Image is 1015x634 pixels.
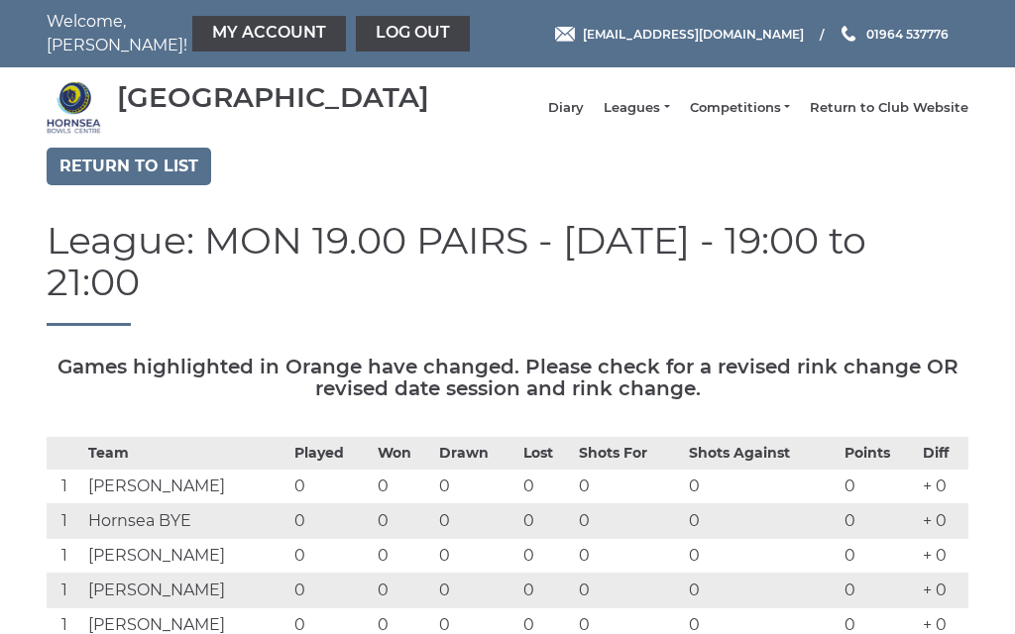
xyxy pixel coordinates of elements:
a: Return to list [47,148,211,185]
td: 0 [684,573,841,607]
th: Shots For [574,437,684,469]
td: [PERSON_NAME] [83,469,289,503]
a: My Account [192,16,346,52]
td: 0 [289,469,373,503]
td: + 0 [918,503,968,538]
td: [PERSON_NAME] [83,538,289,573]
td: 0 [434,503,517,538]
td: 0 [518,573,574,607]
a: Diary [548,99,584,117]
img: Phone us [842,26,855,42]
td: 1 [47,503,83,538]
td: 0 [434,538,517,573]
td: 0 [574,573,684,607]
td: 0 [684,538,841,573]
td: 0 [840,469,918,503]
td: 0 [574,469,684,503]
td: 1 [47,469,83,503]
td: 0 [574,538,684,573]
td: 0 [840,503,918,538]
td: Hornsea BYE [83,503,289,538]
td: 0 [840,573,918,607]
th: Won [373,437,434,469]
img: Hornsea Bowls Centre [47,80,101,135]
td: 0 [373,573,434,607]
td: 1 [47,573,83,607]
td: 0 [373,469,434,503]
td: 0 [289,538,373,573]
td: 0 [289,503,373,538]
td: 0 [518,538,574,573]
th: Lost [518,437,574,469]
th: Drawn [434,437,517,469]
td: 0 [434,469,517,503]
h5: Games highlighted in Orange have changed. Please check for a revised rink change OR revised date ... [47,356,968,399]
span: [EMAIL_ADDRESS][DOMAIN_NAME] [583,26,804,41]
td: 0 [840,538,918,573]
td: + 0 [918,469,968,503]
td: + 0 [918,573,968,607]
td: 0 [373,503,434,538]
td: 0 [289,573,373,607]
td: [PERSON_NAME] [83,573,289,607]
a: Email [EMAIL_ADDRESS][DOMAIN_NAME] [555,25,804,44]
a: Competitions [690,99,790,117]
th: Points [840,437,918,469]
td: 0 [434,573,517,607]
td: 1 [47,538,83,573]
td: 0 [518,503,574,538]
th: Team [83,437,289,469]
td: 0 [684,503,841,538]
a: Log out [356,16,470,52]
h1: League: MON 19.00 PAIRS - [DATE] - 19:00 to 21:00 [47,220,968,326]
img: Email [555,27,575,42]
nav: Welcome, [PERSON_NAME]! [47,10,413,57]
td: 0 [684,469,841,503]
div: [GEOGRAPHIC_DATA] [117,82,429,113]
a: Phone us 01964 537776 [839,25,949,44]
td: + 0 [918,538,968,573]
th: Shots Against [684,437,841,469]
a: Return to Club Website [810,99,968,117]
td: 0 [373,538,434,573]
th: Played [289,437,373,469]
a: Leagues [604,99,669,117]
span: 01964 537776 [866,26,949,41]
td: 0 [518,469,574,503]
th: Diff [918,437,968,469]
td: 0 [574,503,684,538]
